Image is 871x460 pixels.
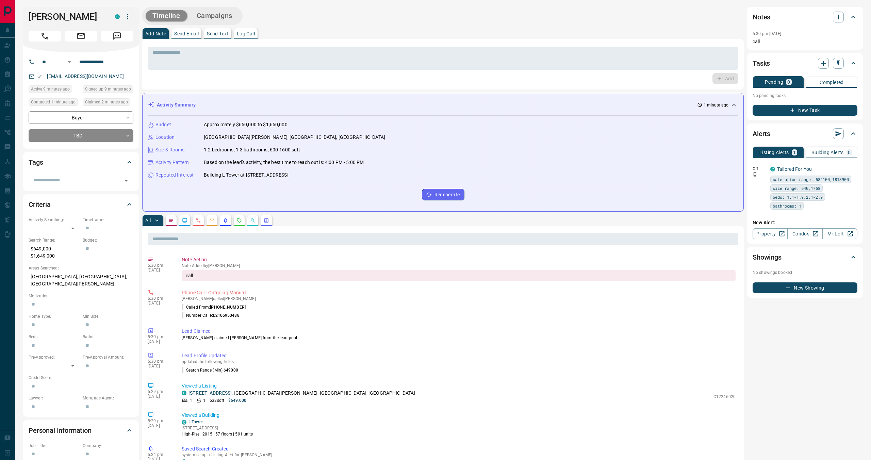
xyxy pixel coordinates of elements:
[753,58,770,69] h2: Tasks
[85,99,128,105] span: Claimed 2 minutes ago
[155,134,175,141] p: Location
[168,218,174,223] svg: Notes
[188,390,232,396] a: [STREET_ADDRESS]
[29,425,92,436] h2: Personal Information
[182,270,736,281] div: call
[29,293,133,299] p: Motivation:
[65,31,97,42] span: Email
[148,296,171,301] p: 5:30 pm
[753,55,857,71] div: Tasks
[155,159,189,166] p: Activity Pattern
[753,269,857,276] p: No showings booked
[29,196,133,213] div: Criteria
[29,243,79,262] p: $649,000 - $1,649,000
[182,328,736,335] p: Lead Claimed
[182,391,186,395] div: condos.ca
[753,128,770,139] h2: Alerts
[204,146,300,153] p: 1-2 bedrooms, 1-3 bathrooms, 600-1600 sqft
[787,228,822,239] a: Condos
[83,395,133,401] p: Mortgage Agent:
[224,368,238,373] span: 649000
[209,218,215,223] svg: Emails
[188,390,415,397] p: , [GEOGRAPHIC_DATA][PERSON_NAME], [GEOGRAPHIC_DATA], [GEOGRAPHIC_DATA]
[83,313,133,319] p: Min Size:
[182,289,736,296] p: Phone Call - Outgoing Manual
[188,420,203,424] a: L Tower
[182,263,736,268] p: Note Added by [PERSON_NAME]
[148,423,171,428] p: [DATE]
[182,367,238,373] p: Search Range (Min) :
[753,91,857,101] p: No pending tasks
[753,282,857,293] button: New Showing
[820,80,844,85] p: Completed
[121,176,131,185] button: Open
[29,85,79,95] div: Sat Sep 13 2025
[29,237,79,243] p: Search Range:
[29,395,79,401] p: Lawyer:
[29,31,61,42] span: Call
[29,443,79,449] p: Job Title:
[101,31,133,42] span: Message
[182,425,253,431] p: [STREET_ADDRESS]
[182,453,736,457] p: system setup a Listing Alert for [PERSON_NAME]
[148,394,171,399] p: [DATE]
[210,305,246,310] span: [PHONE_NUMBER]
[29,11,105,22] h1: [PERSON_NAME]
[250,218,256,223] svg: Opportunities
[753,249,857,265] div: Showings
[29,129,133,142] div: TBD
[29,265,133,271] p: Areas Searched:
[83,98,133,108] div: Sat Sep 13 2025
[190,397,192,404] p: 1
[83,443,133,449] p: Company:
[148,263,171,268] p: 5:30 pm
[31,99,76,105] span: Contacted 1 minute ago
[773,185,820,192] span: size range: 540,1758
[237,31,255,36] p: Log Call
[264,218,269,223] svg: Agent Actions
[182,431,253,437] p: High-Rise | 2015 | 57 floors | 591 units
[148,359,171,364] p: 5:30 pm
[182,296,736,301] p: [PERSON_NAME] called [PERSON_NAME]
[29,354,79,360] p: Pre-Approved:
[29,422,133,439] div: Personal Information
[182,382,736,390] p: Viewed a Listing
[146,10,187,21] button: Timeline
[773,202,801,209] span: bathrooms: 1
[787,80,790,84] p: 0
[204,134,385,141] p: [GEOGRAPHIC_DATA][PERSON_NAME], [GEOGRAPHIC_DATA], [GEOGRAPHIC_DATA]
[31,86,70,93] span: Active 9 minutes ago
[182,352,736,359] p: Lead Profile Updated
[753,219,857,226] p: New Alert:
[793,150,796,155] p: 1
[422,189,464,200] button: Regenerate
[765,80,783,84] p: Pending
[83,217,133,223] p: Timeframe:
[148,268,171,273] p: [DATE]
[773,176,849,183] span: sale price range: 584100,1813900
[204,121,287,128] p: Approximately $650,000 to $1,650,000
[753,38,857,45] p: call
[148,418,171,423] p: 5:29 pm
[190,10,239,21] button: Campaigns
[204,159,364,166] p: Based on the lead's activity, the best time to reach out is: 4:00 PM - 5:00 PM
[848,150,851,155] p: 0
[182,256,736,263] p: Note Action
[759,150,789,155] p: Listing Alerts
[29,313,79,319] p: Home Type:
[753,105,857,116] button: New Task
[753,252,782,263] h2: Showings
[83,354,133,360] p: Pre-Approval Amount:
[85,86,131,93] span: Signed up 9 minutes ago
[115,14,120,19] div: condos.ca
[223,218,228,223] svg: Listing Alerts
[182,312,240,318] p: Number Called:
[773,194,823,200] span: beds: 1.1-1.9,2.1-2.9
[148,99,738,111] div: Activity Summary1 minute ago
[47,73,124,79] a: [EMAIL_ADDRESS][DOMAIN_NAME]
[822,228,857,239] a: Mr.Loft
[204,171,289,179] p: Building L Tower at [STREET_ADDRESS]
[148,301,171,306] p: [DATE]
[155,171,194,179] p: Repeated Interest
[753,12,770,22] h2: Notes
